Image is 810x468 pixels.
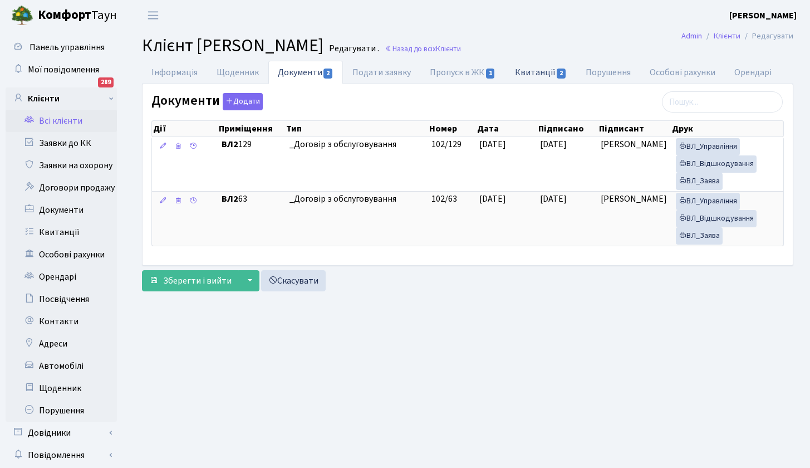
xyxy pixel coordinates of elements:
[479,193,506,205] span: [DATE]
[38,6,91,24] b: Комфорт
[714,30,740,42] a: Клієнти
[598,121,671,136] th: Підписант
[436,43,461,54] span: Клієнти
[6,310,117,333] a: Контакти
[28,64,99,76] span: Мої повідомлення
[479,138,506,150] span: [DATE]
[6,288,117,310] a: Посвідчення
[6,422,117,444] a: Довідники
[6,110,117,132] a: Всі клієнти
[601,138,667,150] span: [PERSON_NAME]
[323,69,332,79] span: 2
[11,4,33,27] img: logo.png
[676,138,740,155] a: ВЛ_Управління
[576,61,640,84] a: Порушення
[557,69,566,79] span: 2
[385,43,461,54] a: Назад до всіхКлієнти
[222,193,238,205] b: ВЛ2
[163,275,232,287] span: Зберегти і вийти
[729,9,797,22] a: [PERSON_NAME]
[223,93,263,110] button: Документи
[676,210,757,227] a: ВЛ_Відшкодування
[222,138,238,150] b: ВЛ2
[431,193,457,205] span: 102/63
[6,399,117,422] a: Порушення
[38,6,117,25] span: Таун
[6,87,117,110] a: Клієнти
[142,270,239,291] button: Зберегти і вийти
[261,270,326,291] a: Скасувати
[268,61,343,84] a: Документи
[676,173,723,190] a: ВЛ_Заява
[218,121,286,136] th: Приміщення
[676,155,757,173] a: ВЛ_Відшкодування
[6,199,117,221] a: Документи
[285,121,428,136] th: Тип
[676,193,740,210] a: ВЛ_Управління
[6,243,117,266] a: Особові рахунки
[640,61,725,84] a: Особові рахунки
[142,33,323,58] span: Клієнт [PERSON_NAME]
[6,132,117,154] a: Заявки до КК
[6,333,117,355] a: Адреси
[289,138,423,151] span: _Договір з обслуговування
[676,227,723,245] a: ВЛ_Заява
[601,193,667,205] span: [PERSON_NAME]
[6,444,117,466] a: Повідомлення
[420,61,505,84] a: Пропуск в ЖК
[152,121,218,136] th: Дії
[6,355,117,377] a: Автомобілі
[222,193,280,206] span: 63
[327,43,379,54] small: Редагувати .
[431,138,462,150] span: 102/129
[486,69,495,79] span: 1
[6,177,117,199] a: Договори продажу
[505,61,576,84] a: Квитанції
[207,61,268,84] a: Щоденник
[6,221,117,243] a: Квитанції
[6,266,117,288] a: Орендарі
[665,25,810,48] nav: breadcrumb
[142,61,207,84] a: Інформація
[6,36,117,58] a: Панель управління
[139,6,167,25] button: Переключити навігацію
[30,41,105,53] span: Панель управління
[6,154,117,177] a: Заявки на охорону
[540,193,567,205] span: [DATE]
[151,93,263,110] label: Документи
[220,91,263,111] a: Додати
[681,30,702,42] a: Admin
[537,121,598,136] th: Підписано
[662,91,783,113] input: Пошук...
[428,121,476,136] th: Номер
[98,77,114,87] div: 289
[725,61,781,84] a: Орендарі
[343,61,420,84] a: Подати заявку
[671,121,783,136] th: Друк
[740,30,793,42] li: Редагувати
[540,138,567,150] span: [DATE]
[476,121,537,136] th: Дата
[222,138,280,151] span: 129
[6,58,117,81] a: Мої повідомлення289
[6,377,117,399] a: Щоденник
[289,193,423,206] span: _Договір з обслуговування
